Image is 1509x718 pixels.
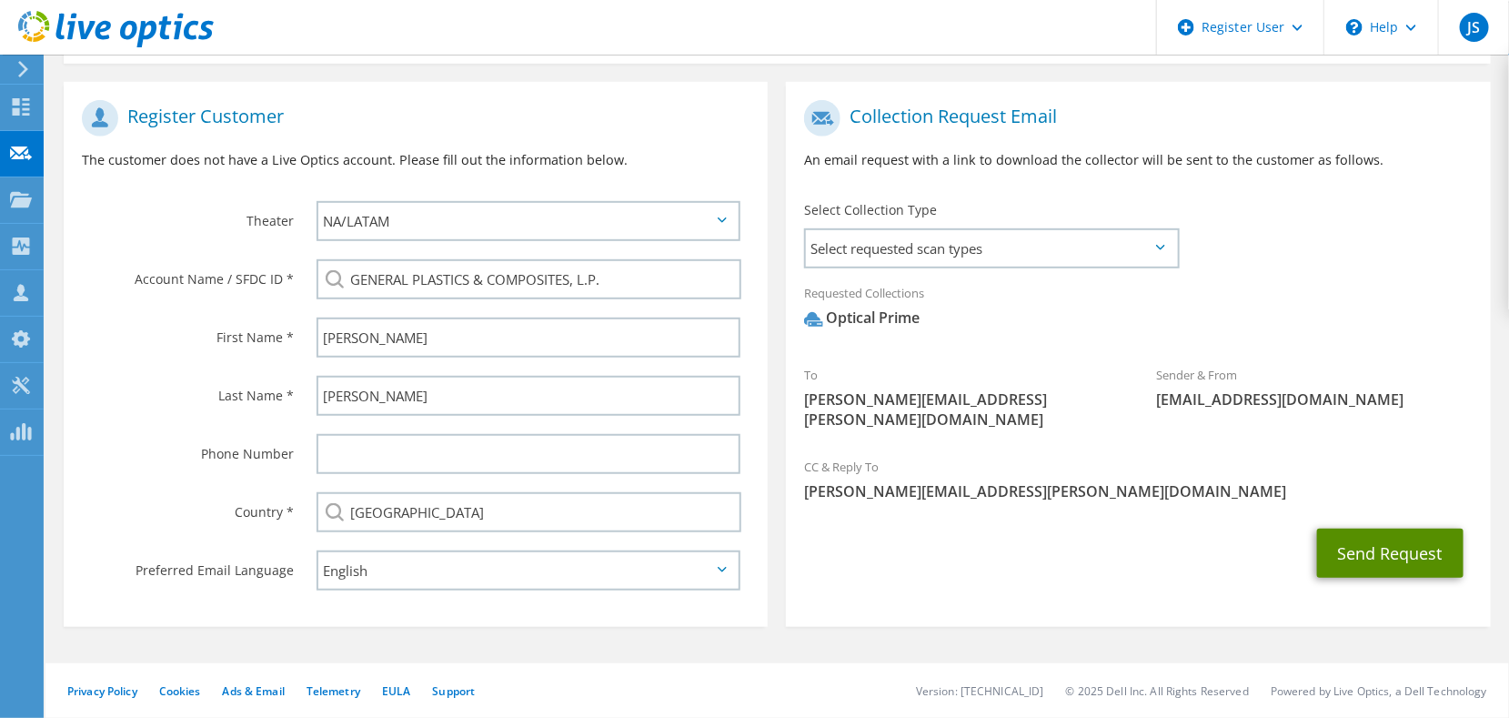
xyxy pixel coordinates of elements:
label: Select Collection Type [804,201,937,219]
a: Cookies [159,683,201,699]
div: Requested Collections [786,274,1490,347]
span: [PERSON_NAME][EMAIL_ADDRESS][PERSON_NAME][DOMAIN_NAME] [804,389,1120,430]
p: An email request with a link to download the collector will be sent to the customer as follows. [804,150,1472,170]
a: Privacy Policy [67,683,137,699]
p: The customer does not have a Live Optics account. Please fill out the information below. [82,150,749,170]
a: Support [432,683,475,699]
div: CC & Reply To [786,448,1490,511]
label: Phone Number [82,434,294,463]
label: Country * [82,492,294,521]
a: Telemetry [307,683,360,699]
label: Theater [82,201,294,230]
div: Optical Prime [804,308,920,329]
svg: \n [1346,19,1363,35]
div: Sender & From [1139,356,1491,419]
span: Select requested scan types [806,230,1177,267]
li: Powered by Live Optics, a Dell Technology [1271,683,1487,699]
div: To [786,356,1138,439]
span: JS [1460,13,1489,42]
label: First Name * [82,318,294,347]
a: EULA [382,683,410,699]
h1: Register Customer [82,100,740,137]
h1: Collection Request Email [804,100,1463,137]
label: Preferred Email Language [82,551,294,580]
span: [PERSON_NAME][EMAIL_ADDRESS][PERSON_NAME][DOMAIN_NAME] [804,481,1472,501]
button: Send Request [1317,529,1464,578]
label: Last Name * [82,376,294,405]
li: © 2025 Dell Inc. All Rights Reserved [1066,683,1249,699]
span: [EMAIL_ADDRESS][DOMAIN_NAME] [1157,389,1473,410]
label: Account Name / SFDC ID * [82,259,294,288]
a: Ads & Email [223,683,285,699]
li: Version: [TECHNICAL_ID] [916,683,1044,699]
